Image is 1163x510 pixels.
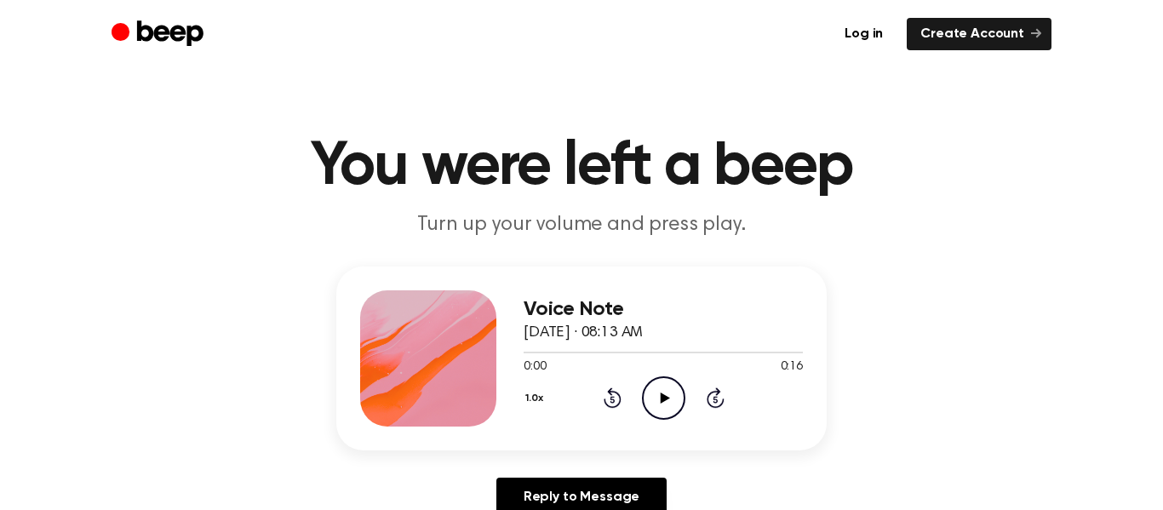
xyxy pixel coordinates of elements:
span: 0:00 [524,358,546,376]
span: [DATE] · 08:13 AM [524,325,643,341]
a: Log in [831,18,897,50]
a: Create Account [907,18,1051,50]
h1: You were left a beep [146,136,1017,198]
h3: Voice Note [524,298,803,321]
a: Beep [112,18,208,51]
span: 0:16 [781,358,803,376]
p: Turn up your volume and press play. [255,211,908,239]
button: 1.0x [524,384,550,413]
